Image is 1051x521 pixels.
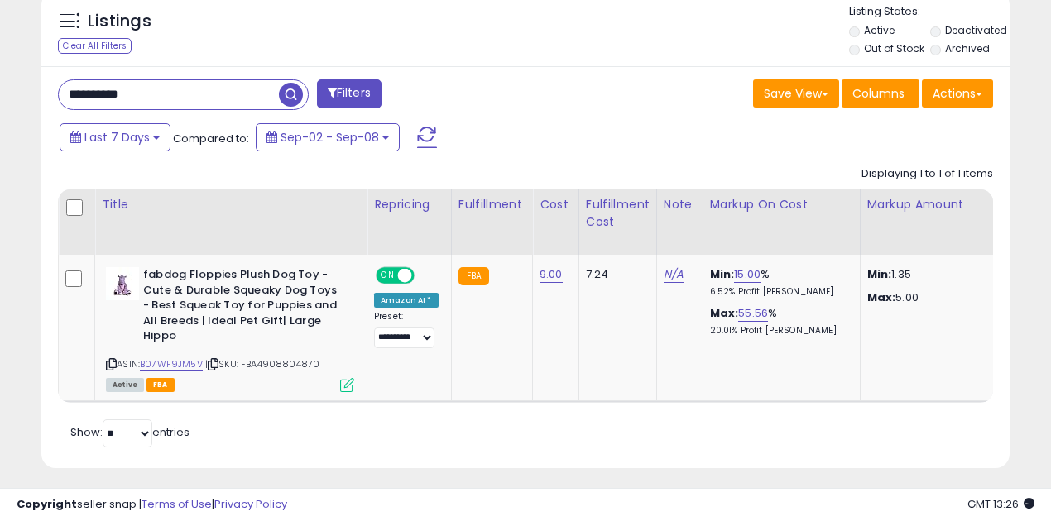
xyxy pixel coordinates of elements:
[753,79,839,108] button: Save View
[710,325,847,337] p: 20.01% Profit [PERSON_NAME]
[864,23,895,37] label: Active
[710,267,847,298] div: %
[458,267,489,285] small: FBA
[734,266,761,283] a: 15.00
[922,79,993,108] button: Actions
[317,79,382,108] button: Filters
[864,41,924,55] label: Out of Stock
[102,196,360,213] div: Title
[58,38,132,54] div: Clear All Filters
[710,286,847,298] p: 6.52% Profit [PERSON_NAME]
[867,289,896,305] strong: Max:
[842,79,919,108] button: Columns
[142,496,212,512] a: Terms of Use
[967,496,1034,512] span: 2025-09-17 13:26 GMT
[710,305,739,321] b: Max:
[146,378,175,392] span: FBA
[540,196,572,213] div: Cost
[140,357,203,371] a: B07WF9JM5V
[710,266,735,282] b: Min:
[710,196,853,213] div: Markup on Cost
[106,378,144,392] span: All listings currently available for purchase on Amazon
[867,267,1005,282] p: 1.35
[540,266,563,283] a: 9.00
[867,266,892,282] strong: Min:
[867,196,1010,213] div: Markup Amount
[88,10,151,33] h5: Listings
[377,269,398,283] span: ON
[586,196,650,231] div: Fulfillment Cost
[143,267,344,348] b: fabdog Floppies Plush Dog Toy - Cute & Durable Squeaky Dog Toys - Best Squeak Toy for Puppies and...
[412,269,439,283] span: OFF
[205,357,319,370] span: | SKU: FBA4908804870
[664,266,684,283] a: N/A
[173,131,249,146] span: Compared to:
[664,196,696,213] div: Note
[374,293,439,308] div: Amazon AI *
[281,129,379,146] span: Sep-02 - Sep-08
[458,196,525,213] div: Fulfillment
[84,129,150,146] span: Last 7 Days
[852,85,905,102] span: Columns
[945,41,990,55] label: Archived
[106,267,354,390] div: ASIN:
[256,123,400,151] button: Sep-02 - Sep-08
[586,267,644,282] div: 7.24
[703,189,860,255] th: The percentage added to the cost of goods (COGS) that forms the calculator for Min & Max prices.
[710,306,847,337] div: %
[17,496,77,512] strong: Copyright
[374,196,444,213] div: Repricing
[70,424,190,440] span: Show: entries
[861,166,993,182] div: Displaying 1 to 1 of 1 items
[214,496,287,512] a: Privacy Policy
[738,305,768,322] a: 55.56
[60,123,170,151] button: Last 7 Days
[849,4,1010,20] p: Listing States:
[945,23,1007,37] label: Deactivated
[106,267,139,300] img: 416IEhQSkvL._SL40_.jpg
[867,290,1005,305] p: 5.00
[374,311,439,348] div: Preset:
[17,497,287,513] div: seller snap | |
